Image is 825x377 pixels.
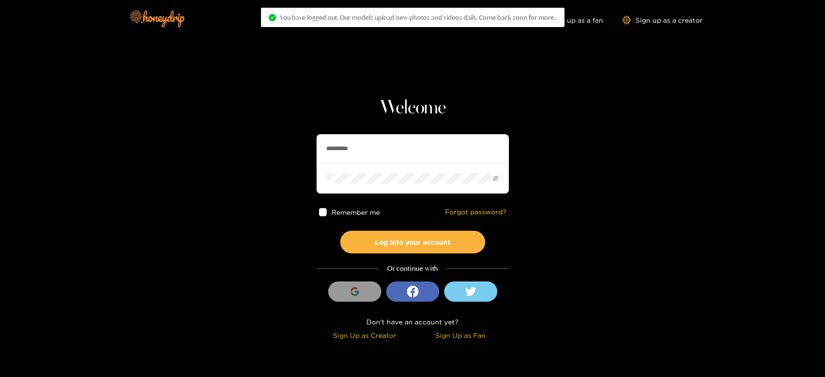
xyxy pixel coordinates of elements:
[332,209,380,216] span: Remember me
[317,263,509,274] div: Or continue with
[622,16,703,24] a: Sign up as a creator
[445,208,507,216] a: Forgot password?
[269,14,276,21] span: check-circle
[492,175,499,182] span: eye-invisible
[340,231,485,253] button: Log into your account
[319,330,410,341] div: Sign Up as Creator
[415,330,507,341] div: Sign Up as Fan
[317,316,509,327] div: Don't have an account yet?
[317,97,509,120] h1: Welcome
[280,14,557,21] span: You have logged out. Our models upload new photos and videos daily. Come back soon for more..
[537,16,603,24] a: Sign up as a fan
